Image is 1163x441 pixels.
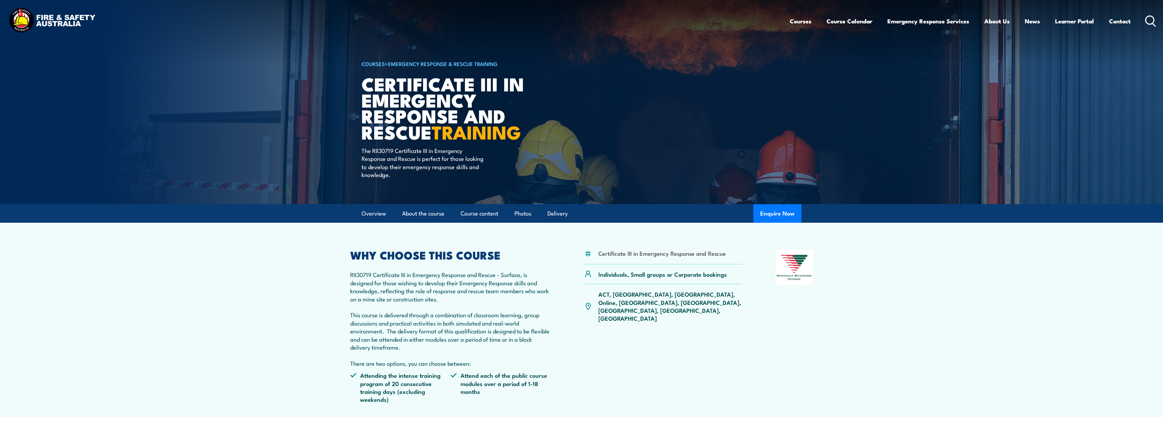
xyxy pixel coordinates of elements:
p: Individuals, Small groups or Corporate bookings [598,270,727,278]
p: The RII30719 Certificate III in Emergency Response and Rescue is perfect for those looking to dev... [362,146,487,179]
a: Delivery [547,205,568,223]
li: Attend each of the public course modules over a period of 1-18 months [451,371,551,404]
h6: > [362,59,531,68]
a: About the course [402,205,444,223]
a: Emergency Response & Rescue Training [388,60,498,67]
button: Enquire Now [753,204,801,223]
a: Courses [790,12,811,30]
a: Course Calendar [827,12,872,30]
img: Nationally Recognised Training logo. [776,250,813,285]
a: Overview [362,205,386,223]
a: Learner Portal [1055,12,1094,30]
p: ACT, [GEOGRAPHIC_DATA], [GEOGRAPHIC_DATA], Online, [GEOGRAPHIC_DATA], [GEOGRAPHIC_DATA], [GEOGRAP... [598,290,742,322]
a: COURSES [362,60,385,67]
a: Course content [461,205,498,223]
a: Emergency Response Services [887,12,969,30]
a: About Us [984,12,1010,30]
p: RII30719 Certificate III in Emergency Response and Rescue - Surface, is designed for those wishin... [350,271,551,367]
a: Contact [1109,12,1131,30]
li: Certificate III in Emergency Response and Rescue [598,249,726,257]
strong: TRAINING [432,117,521,146]
li: Attending the intense training program of 20 consecutive training days (excluding weekends) [350,371,451,404]
h1: Certificate III in Emergency Response and Rescue [362,76,531,140]
a: Photos [514,205,531,223]
a: News [1025,12,1040,30]
h2: WHY CHOOSE THIS COURSE [350,250,551,260]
